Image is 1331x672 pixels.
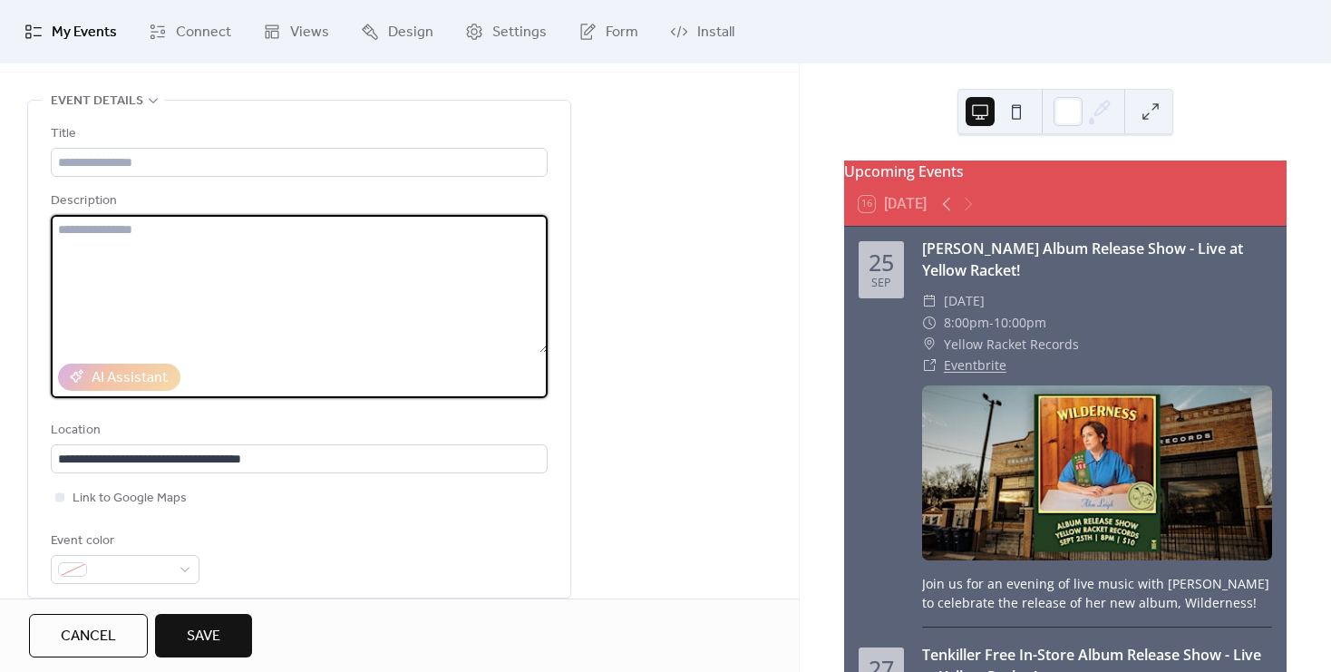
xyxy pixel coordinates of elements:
[922,312,937,334] div: ​
[452,7,560,56] a: Settings
[871,278,891,289] div: Sep
[388,22,433,44] span: Design
[73,488,187,510] span: Link to Google Maps
[606,22,638,44] span: Form
[944,312,989,334] span: 8:00pm
[922,334,937,355] div: ​
[176,22,231,44] span: Connect
[944,334,1079,355] span: Yellow Racket Records
[155,614,252,657] button: Save
[656,7,748,56] a: Install
[187,626,220,648] span: Save
[11,7,131,56] a: My Events
[944,356,1006,374] a: Eventbrite
[347,7,447,56] a: Design
[922,290,937,312] div: ​
[922,239,1243,280] a: [PERSON_NAME] Album Release Show - Live at Yellow Racket!
[697,22,734,44] span: Install
[944,290,985,312] span: [DATE]
[492,22,547,44] span: Settings
[922,574,1272,612] div: Join us for an evening of live music with [PERSON_NAME] to celebrate the release of her new album...
[51,531,196,552] div: Event color
[290,22,329,44] span: Views
[51,420,544,442] div: Location
[135,7,245,56] a: Connect
[29,614,148,657] button: Cancel
[51,91,143,112] span: Event details
[249,7,343,56] a: Views
[869,251,894,274] div: 25
[51,190,544,212] div: Description
[844,161,1287,182] div: Upcoming Events
[989,312,994,334] span: -
[565,7,652,56] a: Form
[994,312,1046,334] span: 10:00pm
[61,626,116,648] span: Cancel
[51,123,544,145] div: Title
[922,355,937,376] div: ​
[52,22,117,44] span: My Events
